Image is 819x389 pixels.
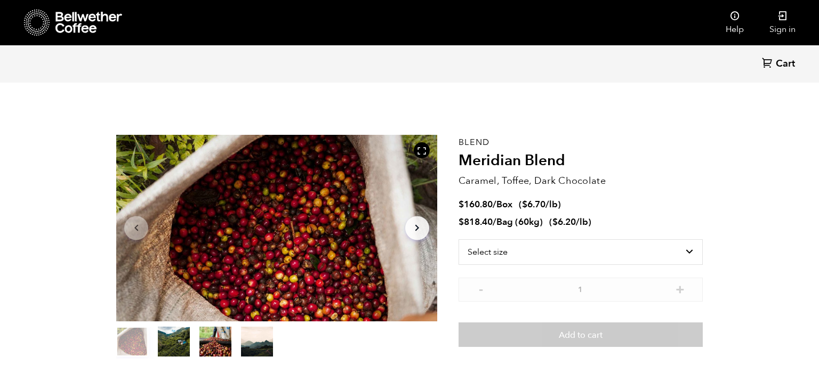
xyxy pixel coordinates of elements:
[762,57,798,71] a: Cart
[459,174,703,188] p: Caramel, Toffee, Dark Chocolate
[496,216,543,228] span: Bag (60kg)
[552,216,558,228] span: $
[576,216,588,228] span: /lb
[459,198,464,210] span: $
[776,58,795,70] span: Cart
[552,216,576,228] bdi: 6.20
[459,216,464,228] span: $
[545,198,558,210] span: /lb
[493,216,496,228] span: /
[519,198,561,210] span: ( )
[522,198,527,210] span: $
[496,198,512,210] span: Box
[459,198,493,210] bdi: 160.80
[549,216,591,228] span: ( )
[459,216,493,228] bdi: 818.40
[493,198,496,210] span: /
[459,322,703,347] button: Add to cart
[673,283,687,294] button: +
[459,152,703,170] h2: Meridian Blend
[475,283,488,294] button: -
[522,198,545,210] bdi: 6.70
